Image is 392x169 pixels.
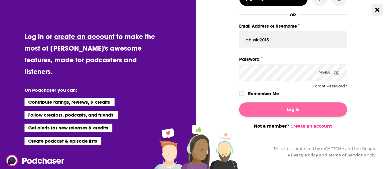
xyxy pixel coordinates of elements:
[239,22,347,30] label: Email Address or Username
[239,31,347,48] input: Email Address or Username
[269,145,376,158] div: This site is protected by reCAPTCHA and the Google and apply.
[6,155,60,166] a: Podchaser - Follow, Share and Rate Podcasts
[239,123,347,129] div: Not a member?
[239,55,347,63] label: Password
[24,98,115,106] li: Contribute ratings, reviews, & credits
[54,32,115,41] a: create an account
[24,124,112,132] li: Get alerts for new releases & credits
[6,155,65,166] img: Podchaser - Follow, Share and Rate Podcasts
[318,64,340,81] div: Reveal
[248,90,279,98] label: Remember Me
[239,102,347,117] button: Log In
[290,12,296,17] div: OR
[24,137,101,145] li: Create podcast & episode lists
[313,84,347,88] button: Forgot Password?
[328,152,363,157] a: Terms of Service
[371,4,383,16] button: Close Button
[24,87,147,93] li: On Podchaser you can:
[288,152,318,157] a: Privacy Policy
[24,111,118,119] li: Follow creators, podcasts, and friends
[290,123,332,129] a: Create an account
